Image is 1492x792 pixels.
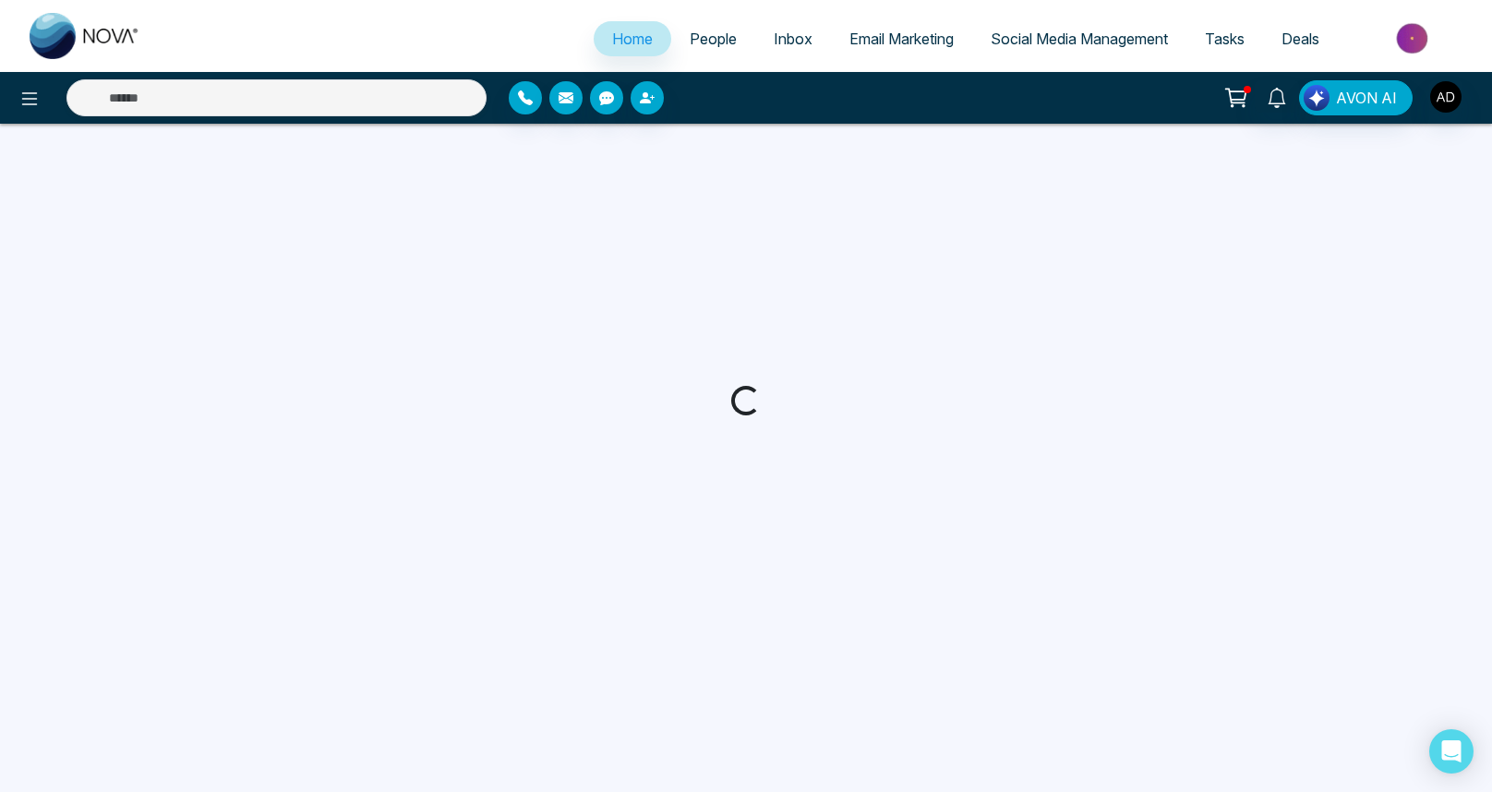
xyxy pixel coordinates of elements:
[1186,21,1263,56] a: Tasks
[612,30,653,48] span: Home
[1263,21,1338,56] a: Deals
[1429,729,1474,774] div: Open Intercom Messenger
[991,30,1168,48] span: Social Media Management
[1205,30,1245,48] span: Tasks
[1336,87,1397,109] span: AVON AI
[1281,30,1319,48] span: Deals
[831,21,972,56] a: Email Marketing
[972,21,1186,56] a: Social Media Management
[1430,81,1462,113] img: User Avatar
[30,13,140,59] img: Nova CRM Logo
[849,30,954,48] span: Email Marketing
[1299,80,1413,115] button: AVON AI
[690,30,737,48] span: People
[1347,18,1481,59] img: Market-place.gif
[1304,85,1330,111] img: Lead Flow
[671,21,755,56] a: People
[774,30,812,48] span: Inbox
[755,21,831,56] a: Inbox
[594,21,671,56] a: Home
